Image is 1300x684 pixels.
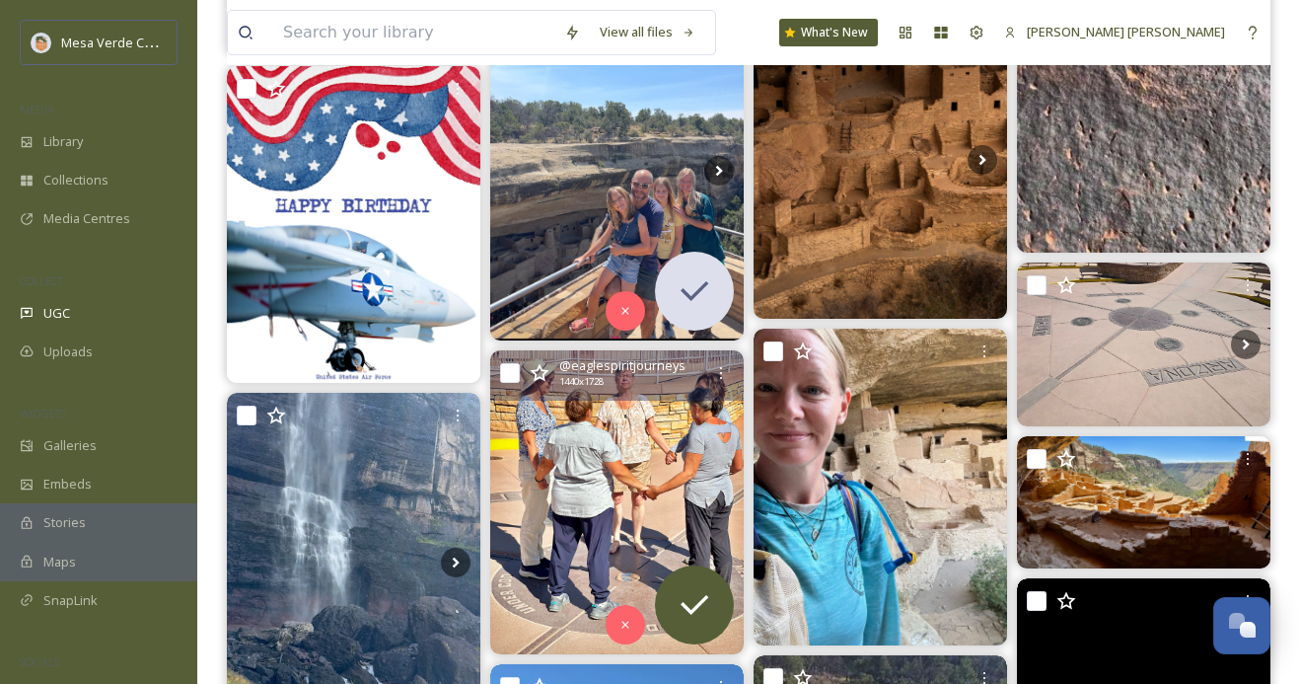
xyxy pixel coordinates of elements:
[994,13,1235,51] a: [PERSON_NAME] [PERSON_NAME]
[273,11,554,54] input: Search your library
[490,1,744,341] img: Mesa Verde National Park Cliff Dwellings #mesaverde #vantrip #cliffdwellings
[559,356,686,375] span: @ eaglespiritjourneys
[754,329,1007,646] img: I got to hike some dwellings in Colorado! Fivehead so big I can’t get it all in the pic. 🫣 #cliff...
[754,2,1007,319] img: Fall is the perfect time of year to experience the natural beauty and cultural history of Mesa Ve...
[32,33,51,52] img: MVC%20SnapSea%20logo%20%281%29.png
[1213,597,1270,654] button: Open Chat
[43,171,108,190] span: Collections
[1017,436,1270,568] img: Long House - Mesa Verde National Park #nps #mesaverdenationalpark
[20,102,54,116] span: MEDIA
[43,591,98,610] span: SnapLink
[43,209,130,228] span: Media Centres
[20,273,62,288] span: COLLECT
[61,33,182,51] span: Mesa Verde Country
[20,406,65,420] span: WIDGETS
[43,436,97,455] span: Galleries
[43,475,92,494] span: Embeds
[227,66,480,383] img: ✈️ Today we salute the United States Air Force on its birthday! Thank you to all who have served ...
[1027,23,1225,40] span: [PERSON_NAME] [PERSON_NAME]
[43,132,83,151] span: Library
[490,350,744,654] img: After a great night in #Cortez, New Mexico, we’re taking a stop in the Four Corners Monument. Pre...
[559,375,604,389] span: 1440 x 1728
[43,513,86,532] span: Stories
[20,654,59,669] span: SOCIALS
[43,342,93,361] span: Uploads
[779,19,878,46] a: What's New
[1017,263,1270,427] img: Visiting Bluff and looking for an unforgettable day trip that's less than an hour away? Go check ...
[43,304,70,323] span: UGC
[43,553,76,571] span: Maps
[590,13,705,51] a: View all files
